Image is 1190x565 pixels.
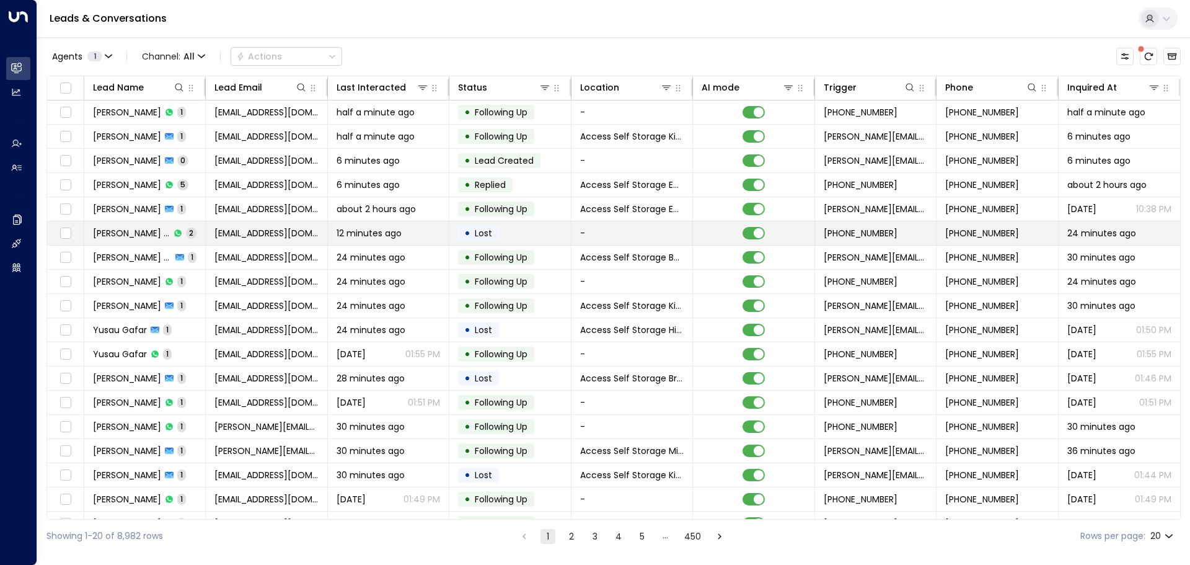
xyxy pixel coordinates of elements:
button: Customize [1116,48,1134,65]
span: laura.chambers@accessstorage.com [824,469,927,481]
span: Emanuela Petrescu [93,420,161,433]
p: 01:49 PM [403,493,440,505]
div: • [464,102,470,123]
td: - [571,100,693,124]
td: - [571,149,693,172]
span: Following Up [475,493,527,505]
span: +447732343702 [945,106,1019,118]
span: Sumin Lee [93,300,161,312]
span: mar.rivdia@gmail.com [214,130,318,143]
span: Toggle select row [58,298,73,314]
span: 24 minutes ago [1067,227,1136,239]
span: Lost [475,324,492,336]
span: Georgie Barnes [93,372,161,385]
div: • [464,513,470,534]
span: 30 minutes ago [337,445,405,457]
span: Access Self Storage Ealing [580,179,684,191]
span: Following Up [475,300,527,312]
span: Jenny Jenny [93,227,170,239]
span: half a minute ago [1067,106,1145,118]
span: 30 minutes ago [337,420,405,433]
span: 1 [177,397,186,407]
span: laura.chambers@accessstorage.com [824,372,927,385]
div: • [464,295,470,316]
span: 30 minutes ago [337,469,405,481]
div: Location [580,80,672,95]
td: - [571,512,693,535]
span: mar.rivdia@gmail.com [214,154,318,167]
div: • [464,319,470,340]
span: 28 minutes ago [337,372,405,385]
span: 1 [177,469,186,480]
span: +447882077534 [945,324,1019,336]
div: Lead Email [214,80,262,95]
span: 30 minutes ago [1067,251,1135,264]
div: Lead Name [93,80,144,95]
span: +447471294834 [945,300,1019,312]
span: 1 [177,107,186,117]
span: Lead Created [475,154,534,167]
span: 30 minutes ago [1067,300,1135,312]
span: All [183,51,195,61]
span: Yusau Gafar [93,324,147,336]
span: Toggle select row [58,492,73,507]
span: Yesterday [337,493,366,505]
button: Go to page 5 [635,529,650,544]
span: mar.rivdia@gmail.com [214,106,318,118]
span: Access Self Storage Kings Cross [580,130,684,143]
div: Last Interacted [337,80,429,95]
span: Following Up [475,396,527,409]
span: 30 minutes ago [1067,420,1135,433]
div: Inquired At [1067,80,1117,95]
span: about 1 hour ago [337,517,409,530]
span: Georgie Barnes [93,396,161,409]
p: 01:55 PM [405,348,440,360]
span: georgina_barnes@hotmail.co.uk [214,396,318,409]
span: 24 minutes ago [337,300,405,312]
span: +447882077534 [945,348,1019,360]
span: +447772312447 [945,396,1019,409]
button: Agents1 [46,48,117,65]
div: • [464,174,470,195]
span: laura.chambers@accessstorage.com [824,324,927,336]
div: • [464,489,470,510]
span: Toggle select row [58,323,73,338]
span: watermin02@gmail.com [214,300,318,312]
span: +447471294834 [945,275,1019,288]
span: Yesterday [337,396,366,409]
button: Go to page 2 [564,529,579,544]
span: 6 minutes ago [1067,154,1130,167]
span: Following Up [475,251,527,264]
span: Sumin Lee [93,275,161,288]
span: Toggle select row [58,202,73,217]
div: Status [458,80,487,95]
span: +447772312447 [824,396,897,409]
span: Lost [475,372,492,385]
span: 12 minutes ago [337,227,402,239]
span: Tom Croucher [93,203,161,215]
span: Toggle select row [58,371,73,386]
span: Following Up [475,275,527,288]
span: 2 [186,228,196,238]
div: Lead Name [93,80,185,95]
span: Channel: [137,48,210,65]
span: 1 [177,445,186,456]
span: 1 [177,276,186,287]
span: Following Up [475,445,527,457]
span: +447882077534 [824,348,897,360]
span: +447802346290 [824,420,897,433]
span: Following Up [475,348,527,360]
span: Yesterday [1067,396,1096,409]
div: • [464,126,470,147]
button: Actions [231,47,342,66]
span: Jenny Jenny [93,251,172,264]
div: Location [580,80,619,95]
span: 24 minutes ago [337,324,405,336]
span: gafaryusau@gmail.com [214,324,318,336]
span: +447821500565 [945,517,1019,530]
span: +447921834458 [945,203,1019,215]
span: Linda Hasler [93,517,161,530]
div: Status [458,80,550,95]
span: Toggle select all [58,81,73,96]
span: 24 minutes ago [337,275,405,288]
